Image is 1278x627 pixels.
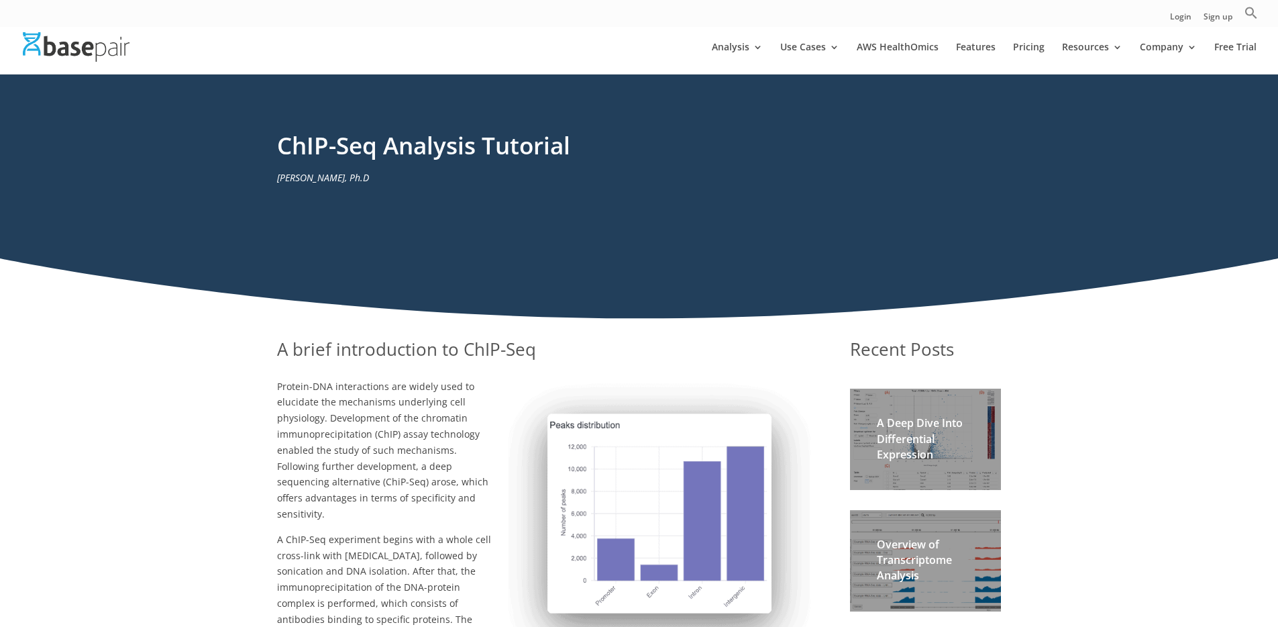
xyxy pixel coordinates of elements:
[1140,42,1197,74] a: Company
[1170,13,1191,27] a: Login
[23,32,129,61] img: Basepair
[1244,6,1258,27] a: Search Icon Link
[1062,42,1122,74] a: Resources
[712,42,763,74] a: Analysis
[277,380,488,520] span: Protein-DNA interactions are widely used to elucidate the mechanisms underlying cell physiology. ...
[877,537,974,591] h2: Overview of Transcriptome Analysis
[1214,42,1257,74] a: Free Trial
[956,42,996,74] a: Features
[857,42,939,74] a: AWS HealthOmics
[277,171,369,184] em: [PERSON_NAME], Ph.D
[1244,6,1258,19] svg: Search
[1204,13,1232,27] a: Sign up
[780,42,839,74] a: Use Cases
[277,129,1002,170] h1: ChIP-Seq Analysis Tutorial
[850,337,1001,369] h1: Recent Posts
[277,337,536,361] span: A brief introduction to ChIP-Seq
[1013,42,1045,74] a: Pricing
[877,416,974,469] h2: A Deep Dive Into Differential Expression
